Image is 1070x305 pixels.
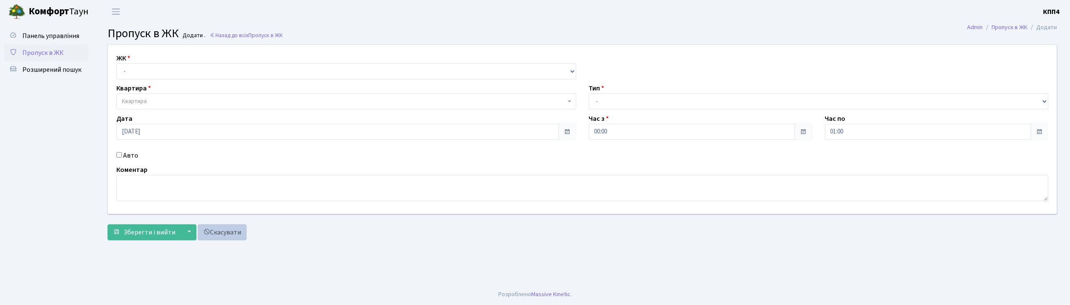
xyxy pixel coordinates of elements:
span: Таун [29,5,89,19]
a: Massive Kinetic [531,290,570,299]
label: Дата [116,114,132,124]
span: Пропуск в ЖК [108,25,179,42]
label: Час з [589,114,609,124]
a: Скасувати [198,224,247,240]
span: Квартира [122,97,147,106]
a: Пропуск в ЖК [992,23,1028,32]
b: КПП4 [1043,7,1060,16]
a: Admin [968,23,983,32]
label: Тип [589,83,605,93]
small: Додати . [181,32,206,39]
button: Переключити навігацію [105,5,126,19]
label: Час по [825,114,846,124]
a: Розширений пошук [4,61,89,78]
a: Назад до всіхПропуск в ЖК [210,31,283,39]
span: Панель управління [22,31,79,41]
div: Розроблено . [498,290,572,299]
label: Квартира [116,83,151,93]
li: Додати [1028,23,1057,32]
label: ЖК [116,53,130,63]
b: Комфорт [29,5,69,18]
nav: breadcrumb [955,19,1070,36]
label: Коментар [116,165,148,175]
a: КПП4 [1043,7,1060,17]
img: logo.png [8,3,25,20]
button: Зберегти і вийти [108,224,181,240]
span: Пропуск в ЖК [22,48,64,57]
span: Пропуск в ЖК [248,31,283,39]
a: Пропуск в ЖК [4,44,89,61]
a: Панель управління [4,27,89,44]
span: Зберегти і вийти [124,228,175,237]
label: Авто [123,150,138,161]
span: Розширений пошук [22,65,81,74]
